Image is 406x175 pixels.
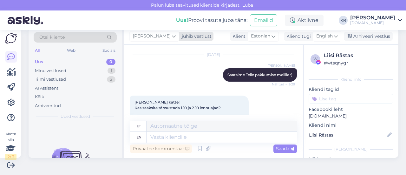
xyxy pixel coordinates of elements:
[130,115,249,131] div: Got it! Could you please specify the flight times for 1.10 and 2.10 ?
[108,68,115,74] div: 1
[35,76,66,83] div: Tiimi vestlused
[35,85,58,91] div: AI Assistent
[176,17,247,24] div: Proovi tasuta juba täna:
[5,33,17,44] img: Askly Logo
[179,33,212,40] div: juhib vestlust
[250,14,277,26] button: Emailid
[284,33,311,40] div: Klienditugi
[106,59,115,65] div: 0
[344,32,393,41] div: Arhiveeri vestlus
[61,114,90,119] span: Uued vestlused
[276,146,294,151] span: Saada
[35,68,66,74] div: Minu vestlused
[130,52,297,57] div: [DATE]
[66,46,77,55] div: Web
[309,122,393,129] p: Kliendi nimi
[227,72,292,77] span: Saatsime Teile pakkumise meilile :)
[309,146,393,152] div: [PERSON_NAME]
[313,57,318,61] span: w
[101,46,117,55] div: Socials
[130,145,192,153] div: Privaatne kommentaar
[309,113,393,119] p: [DOMAIN_NAME]
[285,15,324,26] div: Aktiivne
[339,16,348,25] div: KR
[350,15,402,25] a: [PERSON_NAME][DOMAIN_NAME]
[35,59,43,65] div: Uus
[268,63,295,68] span: [PERSON_NAME]
[136,132,141,143] div: en
[309,94,393,104] input: Lisa tag
[350,15,395,20] div: [PERSON_NAME]
[34,46,41,55] div: All
[39,34,65,41] span: Otsi kliente
[35,103,61,109] div: Arhiveeritud
[309,131,386,138] input: Lisa nimi
[137,121,141,131] div: et
[309,156,393,163] p: Märkmed
[309,86,393,93] p: Kliendi tag'id
[271,82,295,87] span: Nähtud ✓ 9:29
[316,33,333,40] span: English
[309,77,393,82] div: Kliendi info
[176,17,188,23] b: Uus!
[350,20,395,25] div: [DOMAIN_NAME]
[5,131,16,160] div: Vaata siia
[133,33,171,40] span: [PERSON_NAME]
[324,59,391,66] div: # wtsqnygr
[240,2,255,8] span: Luba
[309,106,393,113] p: Facebooki leht
[35,94,44,100] div: Kõik
[324,52,391,59] div: Liisi Rästas
[134,100,221,110] span: [PERSON_NAME] kätte! Kas saaksite täpsustada 1.10 ja 2.10 lennuajad?
[251,33,270,40] span: Estonian
[107,76,115,83] div: 2
[230,33,246,40] div: Klient
[5,154,16,160] div: 2 / 3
